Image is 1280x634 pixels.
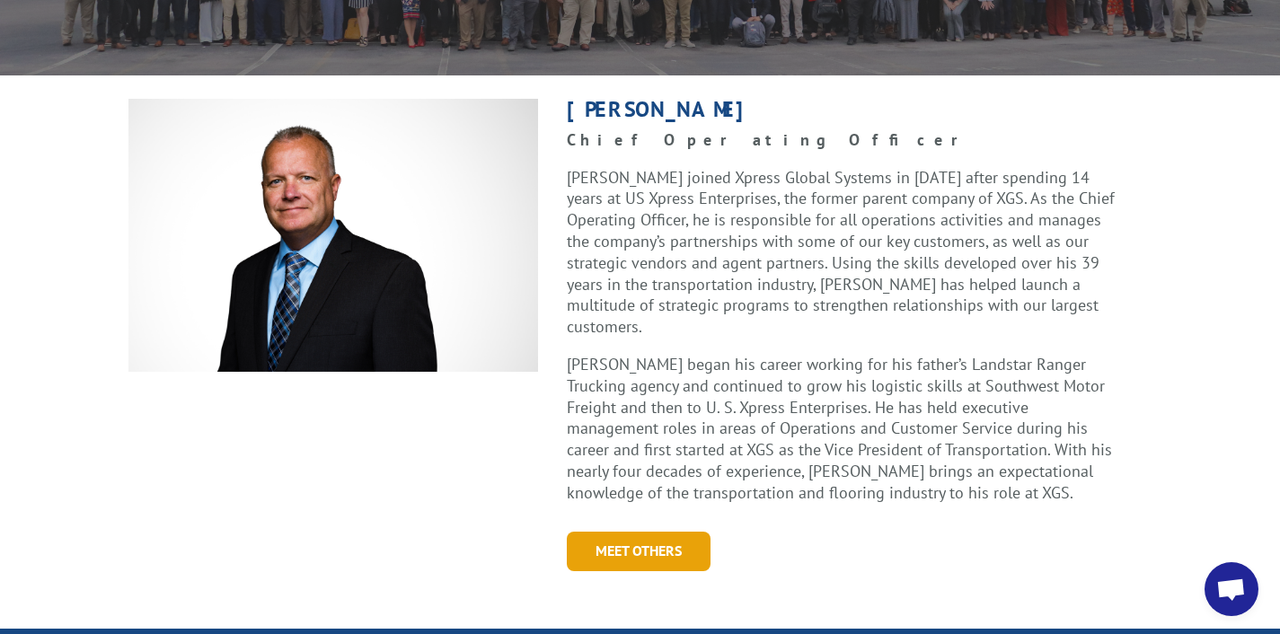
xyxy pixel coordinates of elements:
[1205,562,1258,616] div: Open chat
[567,129,984,150] strong: Chief Operating Officer
[567,167,1124,354] p: [PERSON_NAME] joined Xpress Global Systems in [DATE] after spending 14 years at US Xpress Enterpr...
[567,99,1124,129] h1: [PERSON_NAME]
[567,354,1124,504] p: [PERSON_NAME] began his career working for his father’s Landstar Ranger Trucking agency and conti...
[567,532,711,570] a: Meet Others
[128,99,538,372] img: Greg Laminack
